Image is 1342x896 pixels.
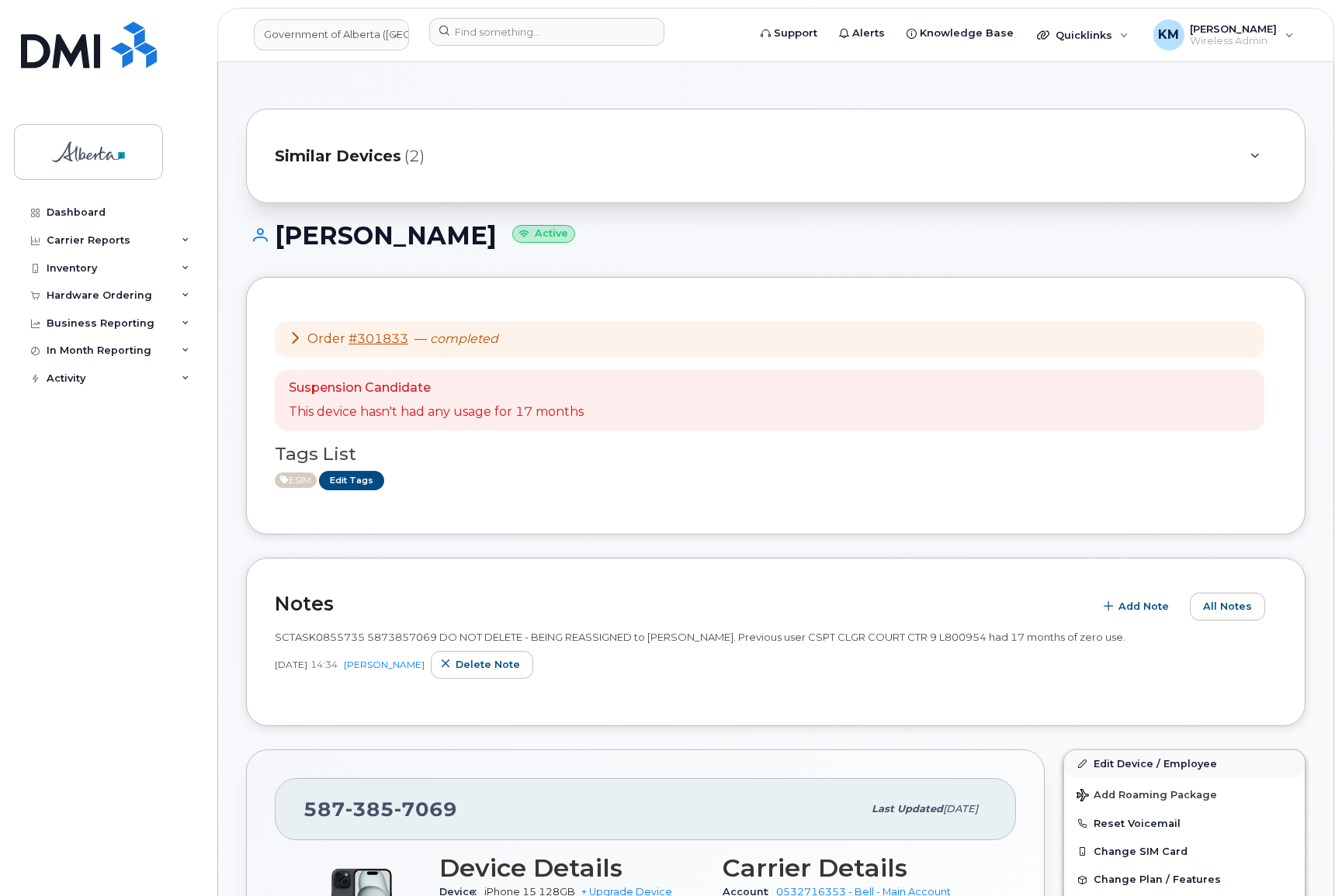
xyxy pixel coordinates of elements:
[1203,599,1252,614] span: All Notes
[1064,810,1305,838] button: Reset Voicemail
[1190,593,1265,621] button: All Notes
[275,472,317,488] span: Active
[430,331,498,346] em: completed
[289,403,584,421] p: This device hasn't had any usage for 17 months
[394,797,457,821] span: 7069
[246,222,1306,249] h1: [PERSON_NAME]
[943,803,978,815] span: [DATE]
[345,797,394,821] span: 385
[275,445,1277,464] h3: Tags List
[1094,874,1221,886] span: Change Plan / Features
[275,658,307,671] span: [DATE]
[319,471,384,490] a: Edit Tags
[307,331,345,346] span: Order
[1077,789,1217,804] span: Add Roaming Package
[310,658,338,671] span: 14:34
[1064,750,1305,778] a: Edit Device / Employee
[431,651,533,679] button: Delete note
[439,854,705,882] h3: Device Details
[275,592,1086,615] h2: Notes
[723,854,989,882] h3: Carrier Details
[303,797,457,821] span: 587
[1064,838,1305,866] button: Change SIM Card
[1118,599,1169,614] span: Add Note
[1064,778,1305,810] button: Add Roaming Package
[344,659,425,670] a: [PERSON_NAME]
[414,331,498,346] span: —
[404,145,425,168] span: (2)
[512,225,575,243] small: Active
[1064,866,1305,894] button: Change Plan / Features
[456,657,520,672] span: Delete note
[289,379,584,397] p: Suspension Candidate
[349,331,408,346] a: #301833
[1094,593,1182,621] button: Add Note
[872,803,943,815] span: Last updated
[275,145,401,168] span: Similar Devices
[275,631,1125,643] span: SCTASK0855735 5873857069 DO NOT DELETE - BEING REASSIGNED to [PERSON_NAME]. Previous user CSPT CL...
